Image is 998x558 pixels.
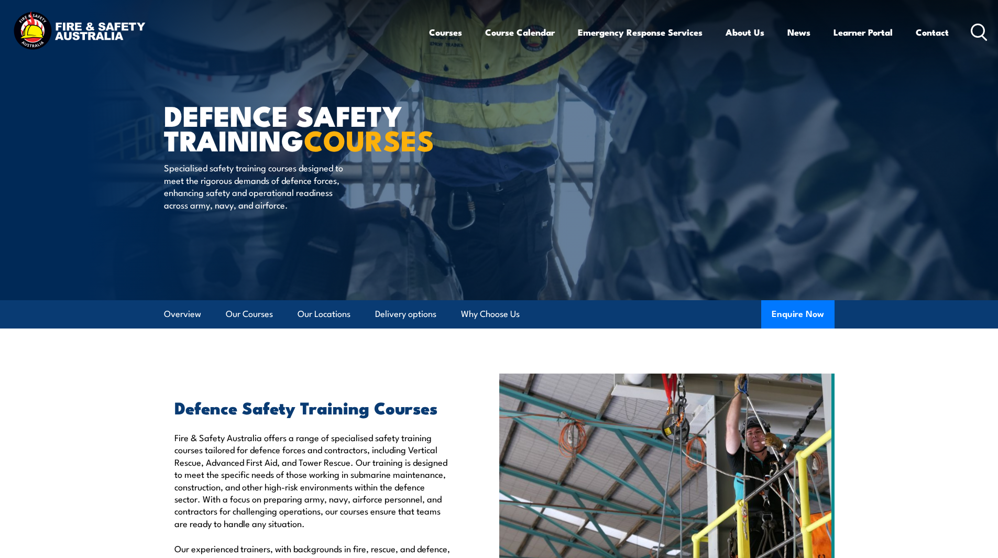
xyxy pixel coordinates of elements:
a: Contact [916,18,949,46]
strong: COURSES [304,117,434,161]
h1: DEFENCE SAFETY TRAINING [164,103,423,151]
p: Fire & Safety Australia offers a range of specialised safety training courses tailored for defenc... [174,431,451,529]
h2: Defence Safety Training Courses [174,400,451,414]
a: News [787,18,810,46]
a: Our Courses [226,300,273,328]
a: Why Choose Us [461,300,520,328]
button: Enquire Now [761,300,835,329]
a: Emergency Response Services [578,18,703,46]
a: Overview [164,300,201,328]
a: Our Locations [298,300,350,328]
a: Courses [429,18,462,46]
a: Learner Portal [834,18,893,46]
p: Specialised safety training courses designed to meet the rigorous demands of defence forces, enha... [164,161,355,211]
a: Course Calendar [485,18,555,46]
a: Delivery options [375,300,436,328]
a: About Us [726,18,764,46]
